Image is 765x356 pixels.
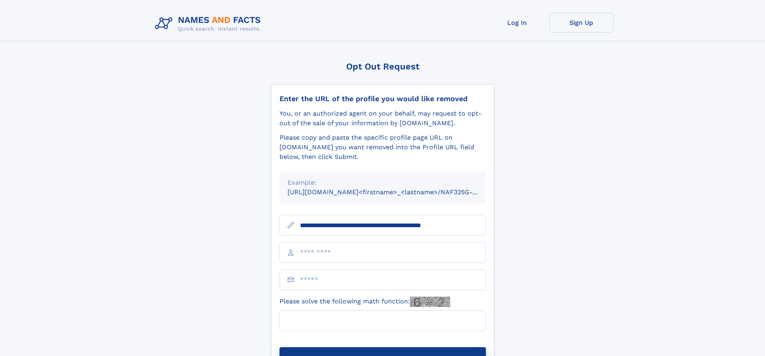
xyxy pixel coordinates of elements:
label: Please solve the following math function: [279,297,450,307]
small: [URL][DOMAIN_NAME]<firstname>_<lastname>/NAF325G-xxxxxxxx [288,188,501,196]
a: Sign Up [549,13,614,33]
img: Logo Names and Facts [152,13,267,35]
div: Enter the URL of the profile you would like removed [279,94,486,103]
a: Log In [485,13,549,33]
div: Example: [288,178,478,187]
div: Please copy and paste the specific profile page URL on [DOMAIN_NAME] you want removed into the Pr... [279,133,486,162]
div: You, or an authorized agent on your behalf, may request to opt-out of the sale of your informatio... [279,109,486,128]
div: Opt Out Request [271,61,494,71]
